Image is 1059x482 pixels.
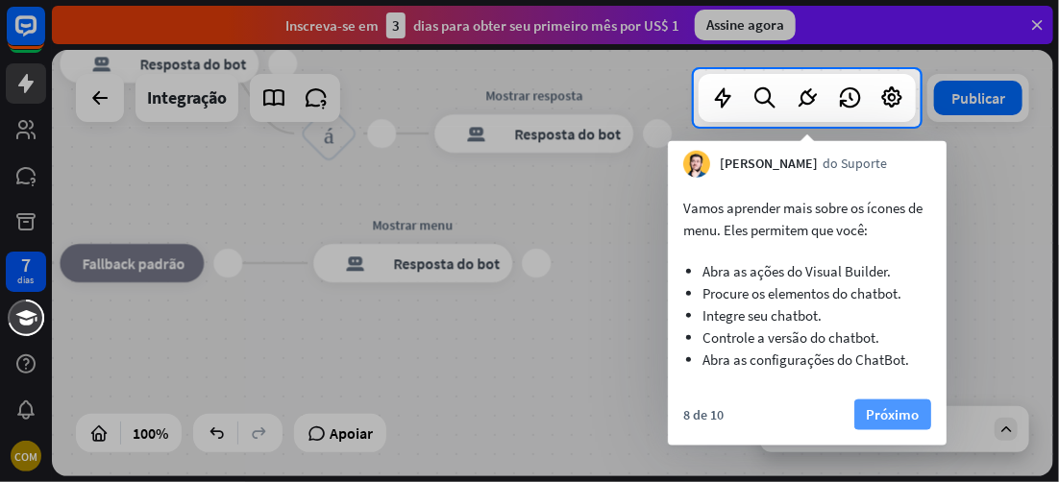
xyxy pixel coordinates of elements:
[702,328,879,347] font: Controle a versão do chatbot.
[867,405,920,423] font: Próximo
[702,306,822,325] font: Integre seu chatbot.
[823,155,887,172] font: do Suporte
[702,350,909,369] font: Abra as configurações do ChatBot.
[15,8,73,65] button: Abra o widget de bate-papo do LiveChat
[683,199,923,239] font: Vamos aprender mais sobre os ícones de menu. Eles permitem que você:
[854,399,931,430] button: Próximo
[683,406,724,423] font: 8 de 10
[720,155,818,172] font: [PERSON_NAME]
[702,284,901,302] font: Procure os elementos do chatbot.
[702,262,891,280] font: Abra as ações do Visual Builder.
